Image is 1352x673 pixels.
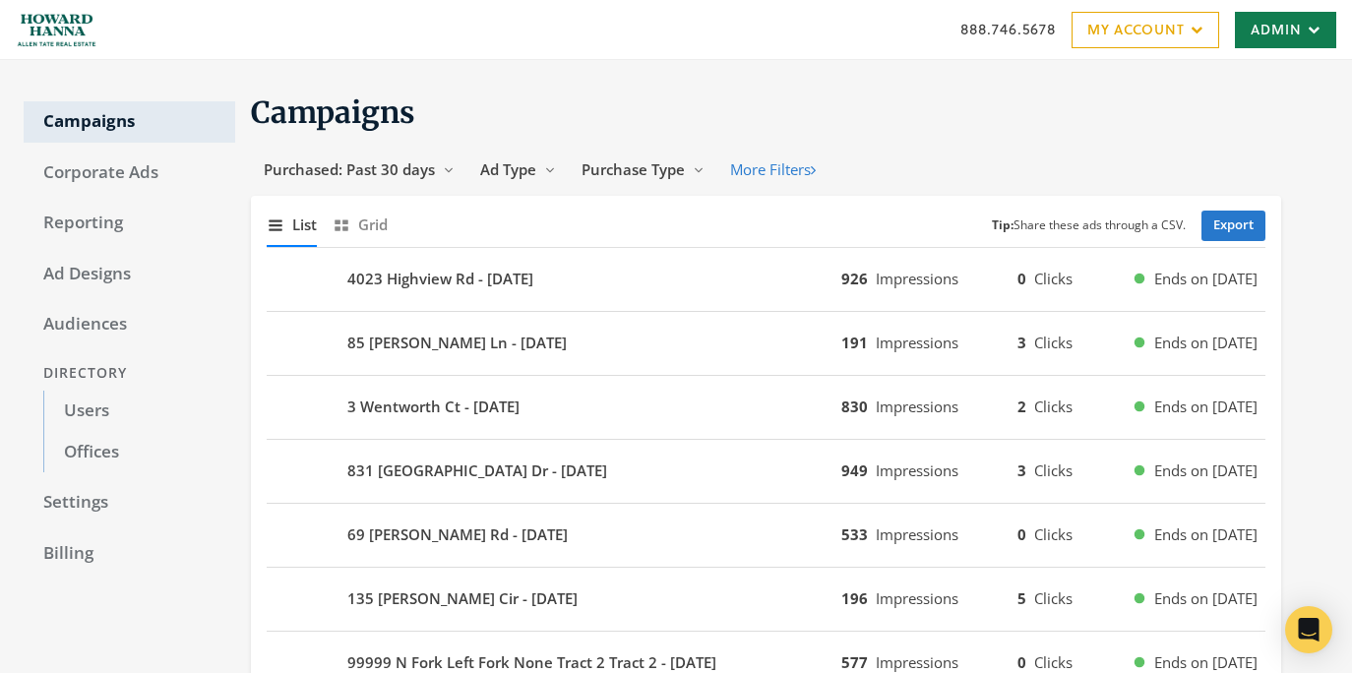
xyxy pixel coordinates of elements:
b: 533 [841,524,868,544]
a: Reporting [24,203,235,244]
span: Clicks [1034,652,1073,672]
a: Ad Designs [24,254,235,295]
button: List [267,204,317,246]
b: 5 [1017,588,1026,608]
span: Impressions [876,397,958,416]
b: 831 [GEOGRAPHIC_DATA] Dr - [DATE] [347,459,607,482]
b: 0 [1017,524,1026,544]
button: Purchase Type [569,152,717,188]
span: Clicks [1034,588,1073,608]
b: 135 [PERSON_NAME] Cir - [DATE] [347,587,578,610]
b: 191 [841,333,868,352]
b: 577 [841,652,868,672]
b: 0 [1017,269,1026,288]
b: 196 [841,588,868,608]
button: 85 [PERSON_NAME] Ln - [DATE]191Impressions3ClicksEnds on [DATE] [267,320,1265,367]
button: Grid [333,204,388,246]
b: 926 [841,269,868,288]
div: Directory [24,355,235,392]
small: Share these ads through a CSV. [992,216,1186,235]
div: Open Intercom Messenger [1285,606,1332,653]
b: 2 [1017,397,1026,416]
span: Ends on [DATE] [1154,332,1258,354]
img: Adwerx [16,5,97,54]
span: Impressions [876,269,958,288]
span: Ends on [DATE] [1154,396,1258,418]
b: 3 [1017,460,1026,480]
button: More Filters [717,152,829,188]
b: 3 Wentworth Ct - [DATE] [347,396,520,418]
span: Impressions [876,460,958,480]
a: Billing [24,533,235,575]
button: 69 [PERSON_NAME] Rd - [DATE]533Impressions0ClicksEnds on [DATE] [267,512,1265,559]
a: Offices [43,432,235,473]
span: Ad Type [480,159,536,179]
span: Ends on [DATE] [1154,459,1258,482]
span: List [292,214,317,236]
button: 3 Wentworth Ct - [DATE]830Impressions2ClicksEnds on [DATE] [267,384,1265,431]
b: 4023 Highview Rd - [DATE] [347,268,533,290]
b: 85 [PERSON_NAME] Ln - [DATE] [347,332,567,354]
button: Ad Type [467,152,569,188]
a: Corporate Ads [24,153,235,194]
a: My Account [1072,12,1219,48]
a: Settings [24,482,235,523]
a: 888.746.5678 [960,19,1056,39]
b: 0 [1017,652,1026,672]
a: Audiences [24,304,235,345]
button: 4023 Highview Rd - [DATE]926Impressions0ClicksEnds on [DATE] [267,256,1265,303]
b: 69 [PERSON_NAME] Rd - [DATE] [347,523,568,546]
span: Impressions [876,333,958,352]
a: Users [43,391,235,432]
span: Clicks [1034,269,1073,288]
span: Grid [358,214,388,236]
span: Purchased: Past 30 days [264,159,435,179]
b: 3 [1017,333,1026,352]
a: Admin [1235,12,1336,48]
span: Clicks [1034,333,1073,352]
button: 831 [GEOGRAPHIC_DATA] Dr - [DATE]949Impressions3ClicksEnds on [DATE] [267,448,1265,495]
b: Tip: [992,216,1014,233]
span: Clicks [1034,460,1073,480]
span: Ends on [DATE] [1154,587,1258,610]
span: Campaigns [251,93,415,131]
span: Impressions [876,524,958,544]
span: Impressions [876,588,958,608]
a: Export [1201,211,1265,241]
span: Ends on [DATE] [1154,523,1258,546]
span: Ends on [DATE] [1154,268,1258,290]
span: Purchase Type [582,159,685,179]
span: Clicks [1034,524,1073,544]
button: Purchased: Past 30 days [251,152,467,188]
b: 949 [841,460,868,480]
span: Impressions [876,652,958,672]
button: 135 [PERSON_NAME] Cir - [DATE]196Impressions5ClicksEnds on [DATE] [267,576,1265,623]
a: Campaigns [24,101,235,143]
span: Clicks [1034,397,1073,416]
b: 830 [841,397,868,416]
